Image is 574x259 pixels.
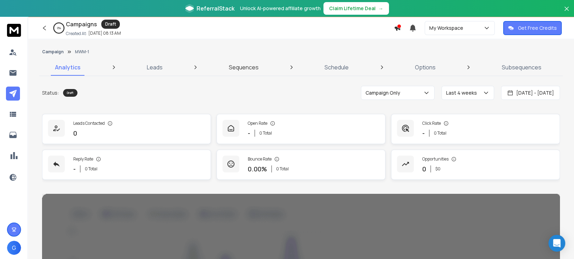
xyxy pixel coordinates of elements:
[324,63,349,71] p: Schedule
[435,166,440,172] p: $ 0
[143,59,167,76] a: Leads
[75,49,89,55] p: MWM-1
[276,166,289,172] p: 0 Total
[518,25,557,32] p: Get Free Credits
[42,114,211,144] a: Leads Contacted0
[66,20,97,28] h1: Campaigns
[197,4,234,13] span: ReferralStack
[548,235,565,252] div: Open Intercom Messenger
[73,164,76,174] p: -
[502,63,541,71] p: Subsequences
[42,150,211,180] a: Reply Rate-0 Total
[229,63,259,71] p: Sequences
[429,25,466,32] p: My Workspace
[147,63,163,71] p: Leads
[88,30,121,36] p: [DATE] 08:13 AM
[42,49,64,55] button: Campaign
[422,164,426,174] p: 0
[259,130,272,136] p: 0 Total
[225,59,263,76] a: Sequences
[501,86,560,100] button: [DATE] - [DATE]
[446,89,480,96] p: Last 4 weeks
[378,5,383,12] span: →
[391,114,560,144] a: Click Rate-0 Total
[85,166,97,172] p: 0 Total
[365,89,403,96] p: Campaign Only
[498,59,546,76] a: Subsequences
[7,241,21,255] button: G
[323,2,389,15] button: Claim Lifetime Deal→
[66,31,87,36] p: Created At:
[51,59,85,76] a: Analytics
[73,156,93,162] p: Reply Rate
[248,121,267,126] p: Open Rate
[422,128,425,138] p: -
[101,20,120,29] div: Draft
[422,156,449,162] p: Opportunities
[422,121,441,126] p: Click Rate
[73,121,105,126] p: Leads Contacted
[217,150,385,180] a: Bounce Rate0.00%0 Total
[415,63,436,71] p: Options
[55,63,81,71] p: Analytics
[391,150,560,180] a: Opportunities0$0
[320,59,353,76] a: Schedule
[248,164,267,174] p: 0.00 %
[503,21,562,35] button: Get Free Credits
[73,128,77,138] p: 0
[240,5,321,12] p: Unlock AI-powered affiliate growth
[248,128,250,138] p: -
[434,130,446,136] p: 0 Total
[248,156,272,162] p: Bounce Rate
[562,4,571,21] button: Close banner
[217,114,385,144] a: Open Rate-0 Total
[42,89,59,96] p: Status:
[411,59,440,76] a: Options
[57,26,61,30] p: 0 %
[63,89,77,97] div: Draft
